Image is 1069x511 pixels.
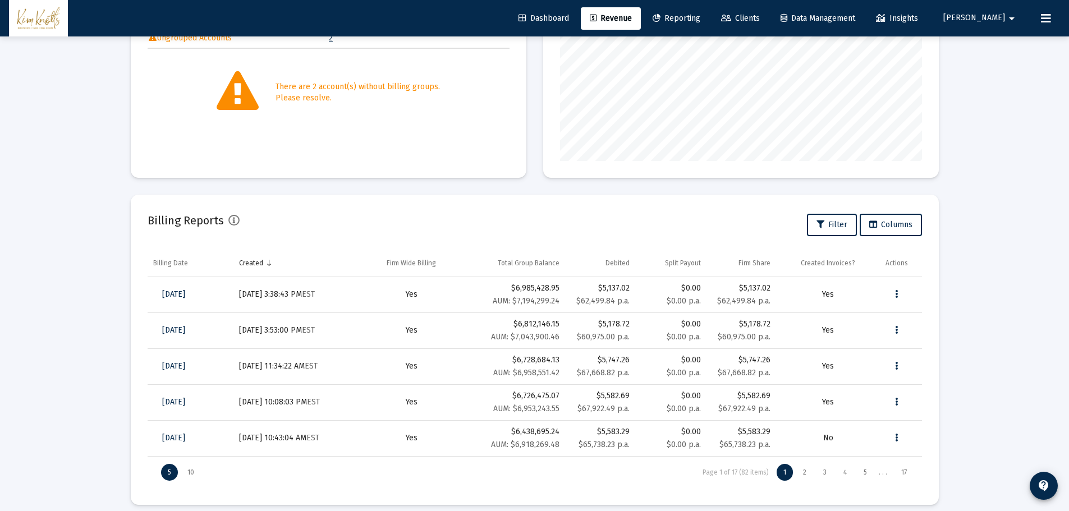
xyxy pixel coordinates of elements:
div: There are 2 account(s) without billing groups. [276,81,440,93]
div: Yes [366,289,456,300]
td: Column Firm Share [706,250,777,277]
a: [DATE] [153,427,194,449]
div: Page 5 [857,464,874,481]
div: Yes [782,397,874,408]
div: $0.00 [641,355,701,379]
div: $6,812,146.15 [467,319,559,343]
div: Firm Share [738,259,770,268]
mat-icon: contact_support [1037,479,1050,492]
div: Yes [782,325,874,336]
a: [DATE] [153,355,194,378]
small: $0.00 p.a. [667,368,701,378]
div: Display 5 items on page [161,464,178,481]
td: Column Billing Date [148,250,233,277]
div: Firm Wide Billing [387,259,436,268]
td: Column Actions [880,250,922,277]
div: $5,583.29 [712,426,771,438]
div: [DATE] 10:08:03 PM [239,397,355,408]
a: [DATE] [153,391,194,413]
small: $60,975.00 p.a. [577,332,630,342]
div: Page 17 [894,464,914,481]
div: $0.00 [641,283,701,307]
small: $0.00 p.a. [667,404,701,413]
div: Page 1 [777,464,793,481]
div: Yes [782,289,874,300]
div: Billing Date [153,259,188,268]
span: [DATE] [162,397,185,407]
div: Total Group Balance [498,259,559,268]
div: $0.00 [641,319,701,343]
div: $5,582.69 [712,390,771,402]
small: AUM: $6,958,551.42 [493,368,559,378]
small: $0.00 p.a. [667,440,701,449]
small: AUM: $6,918,269.48 [491,440,559,449]
div: $6,438,695.24 [467,426,559,450]
div: $0.00 [641,390,701,415]
div: [DATE] 3:38:43 PM [239,289,355,300]
td: Column Split Payout [635,250,706,277]
div: Yes [366,432,456,444]
div: Yes [782,361,874,372]
a: [DATE] [153,283,194,306]
a: Reporting [644,7,709,30]
span: [PERSON_NAME] [943,13,1005,23]
div: Actions [886,259,908,268]
img: Dashboard [17,7,59,30]
div: Created Invoices? [801,259,855,268]
small: $62,499.84 p.a. [717,296,770,306]
td: Ungrouped Accounts [149,30,328,47]
div: Created [239,259,263,268]
div: $6,985,428.95 [467,283,559,307]
span: [DATE] [162,325,185,335]
mat-icon: arrow_drop_down [1005,7,1018,30]
span: Reporting [653,13,700,23]
td: Column Total Group Balance [462,250,565,277]
div: $5,178.72 [712,319,771,330]
div: $5,137.02 [571,283,630,294]
span: Dashboard [519,13,569,23]
div: Page 4 [837,464,854,481]
div: $5,582.69 [571,390,630,402]
div: Please resolve. [276,93,440,104]
a: Clients [712,7,769,30]
div: $6,726,475.07 [467,390,559,415]
td: Column Firm Wide Billing [361,250,462,277]
a: 2 [329,33,333,43]
small: $67,922.49 p.a. [718,404,770,413]
span: Insights [876,13,918,23]
div: $6,728,684.13 [467,355,559,379]
small: AUM: $6,953,243.55 [493,404,559,413]
small: AUM: $7,043,900.46 [491,332,559,342]
a: Revenue [581,7,641,30]
div: [DATE] 3:53:00 PM [239,325,355,336]
div: Page 1 of 17 (82 items) [703,468,769,477]
div: Debited [605,259,630,268]
span: [DATE] [162,433,185,443]
small: $0.00 p.a. [667,296,701,306]
small: $67,668.82 p.a. [718,368,770,378]
span: [DATE] [162,361,185,371]
td: Column Debited [565,250,635,277]
span: [DATE] [162,289,185,299]
small: AUM: $7,194,299.24 [493,296,559,306]
div: No [782,432,874,444]
span: Filter [816,220,847,229]
small: $0.00 p.a. [667,332,701,342]
small: $60,975.00 p.a. [718,332,770,342]
a: [DATE] [153,319,194,342]
button: Columns [860,214,922,236]
div: Split Payout [665,259,701,268]
div: Data grid [148,250,922,488]
div: Yes [366,325,456,336]
div: $5,137.02 [712,283,771,294]
div: $5,747.26 [571,355,630,366]
div: $0.00 [641,426,701,450]
small: $65,738.23 p.a. [719,440,770,449]
div: $5,583.29 [571,426,630,438]
div: . . . [874,468,892,477]
td: Column Created Invoices? [776,250,879,277]
a: Insights [867,7,927,30]
div: Yes [366,397,456,408]
small: $62,499.84 p.a. [576,296,630,306]
h2: Billing Reports [148,211,224,229]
